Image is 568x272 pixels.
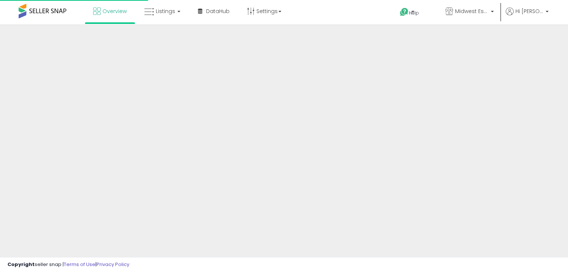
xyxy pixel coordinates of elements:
[394,2,433,24] a: Help
[102,7,127,15] span: Overview
[97,261,129,268] a: Privacy Policy
[506,7,549,24] a: Hi [PERSON_NAME]
[400,7,409,17] i: Get Help
[206,7,230,15] span: DataHub
[409,10,419,16] span: Help
[515,7,543,15] span: Hi [PERSON_NAME]
[7,261,129,268] div: seller snap | |
[7,261,35,268] strong: Copyright
[64,261,95,268] a: Terms of Use
[156,7,175,15] span: Listings
[455,7,489,15] span: Midwest Estore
